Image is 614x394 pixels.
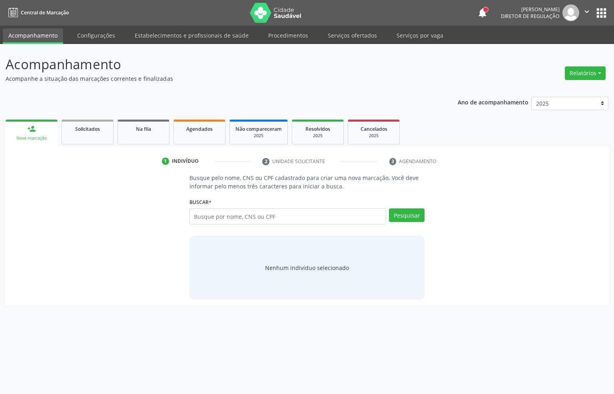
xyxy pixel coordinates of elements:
img: img [562,4,579,21]
span: Cancelados [361,126,387,132]
input: Busque por nome, CNS ou CPF [189,208,387,224]
p: Acompanhe a situação das marcações correntes e finalizadas [6,74,428,83]
span: Não compareceram [235,126,282,132]
div: Indivíduo [172,158,199,165]
div: 2025 [298,133,338,139]
div: Nenhum indivíduo selecionado [265,264,349,272]
button: apps [594,6,608,20]
label: Buscar [189,196,211,208]
button:  [579,4,594,21]
span: Resolvidos [305,126,330,132]
a: Serviços ofertados [322,28,383,42]
div: Nova marcação [11,135,52,141]
div: 2025 [354,133,394,139]
span: Diretor de regulação [501,13,560,20]
a: Procedimentos [263,28,314,42]
div: person_add [27,124,36,133]
i:  [582,7,591,16]
a: Central de Marcação [6,6,69,19]
span: Central de Marcação [21,9,69,16]
button: Pesquisar [389,208,425,222]
span: Na fila [136,126,151,132]
p: Ano de acompanhamento [458,97,528,107]
p: Acompanhamento [6,54,428,74]
a: Configurações [72,28,121,42]
p: Busque pelo nome, CNS ou CPF cadastrado para criar uma nova marcação. Você deve informar pelo men... [189,174,425,190]
a: Acompanhamento [3,28,63,44]
span: Agendados [186,126,213,132]
a: Serviços por vaga [391,28,449,42]
a: Estabelecimentos e profissionais de saúde [129,28,254,42]
button: notifications [477,7,488,18]
div: 2025 [235,133,282,139]
span: Solicitados [75,126,100,132]
button: Relatórios [565,66,606,80]
div: [PERSON_NAME] [501,6,560,13]
div: 1 [162,158,169,165]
